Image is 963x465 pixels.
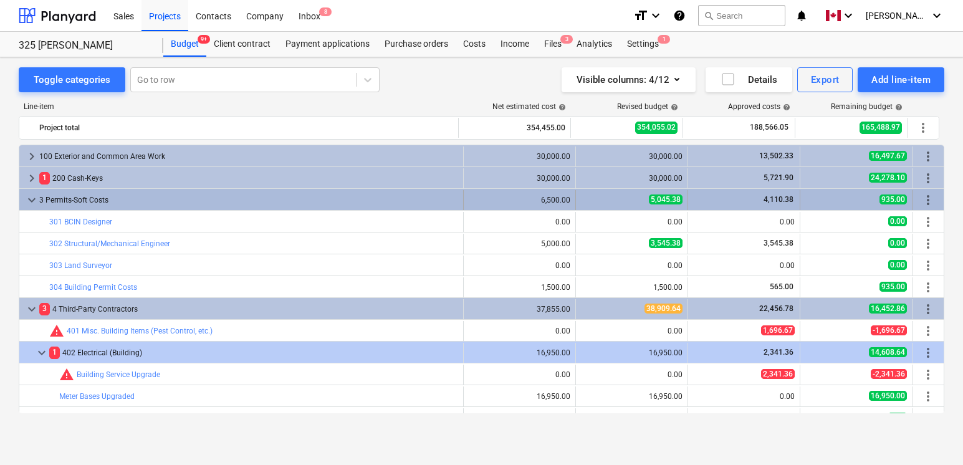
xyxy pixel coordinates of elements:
[456,32,493,57] a: Costs
[831,102,903,111] div: Remaining budget
[581,218,683,226] div: 0.00
[581,370,683,379] div: 0.00
[888,260,907,270] span: 0.00
[704,11,714,21] span: search
[163,32,206,57] div: Budget
[469,152,570,161] div: 30,000.00
[668,103,678,111] span: help
[49,343,458,363] div: 402 Electrical (Building)
[929,8,944,23] i: keyboard_arrow_down
[762,348,795,357] span: 2,341.36
[198,35,210,44] span: 9+
[581,174,683,183] div: 30,000.00
[888,413,907,423] span: 0.00
[560,35,573,44] span: 3
[879,194,907,204] span: 935.00
[49,283,137,292] a: 304 Building Permit Costs
[869,391,907,401] span: 16,950.00
[811,72,840,88] div: Export
[649,238,683,248] span: 3,545.38
[39,190,458,210] div: 3 Permits-Soft Costs
[39,118,453,138] div: Project total
[879,282,907,292] span: 935.00
[34,72,110,88] div: Toggle categories
[469,174,570,183] div: 30,000.00
[797,67,853,92] button: Export
[860,122,902,133] span: 165,488.97
[562,67,696,92] button: Visible columns:4/12
[39,172,50,184] span: 1
[49,347,60,358] span: 1
[762,173,795,182] span: 5,721.90
[581,392,683,401] div: 16,950.00
[492,102,566,111] div: Net estimated cost
[633,8,648,23] i: format_size
[49,218,112,226] a: 301 BCIN Designer
[921,149,936,164] span: More actions
[921,367,936,382] span: More actions
[469,196,570,204] div: 6,500.00
[921,302,936,317] span: More actions
[658,35,670,44] span: 1
[581,152,683,161] div: 30,000.00
[901,405,963,465] iframe: Chat Widget
[644,304,683,314] span: 38,909.64
[761,369,795,379] span: 2,341.36
[921,389,936,404] span: More actions
[728,102,790,111] div: Approved costs
[39,299,458,319] div: 4 Third-Party Contractors
[698,5,785,26] button: Search
[469,218,570,226] div: 0.00
[780,103,790,111] span: help
[921,193,936,208] span: More actions
[693,392,795,401] div: 0.00
[77,370,160,379] a: Building Service Upgrade
[469,348,570,357] div: 16,950.00
[921,280,936,295] span: More actions
[469,305,570,314] div: 37,855.00
[866,11,928,21] span: [PERSON_NAME]
[24,193,39,208] span: keyboard_arrow_down
[493,32,537,57] a: Income
[871,369,907,379] span: -2,341.36
[24,171,39,186] span: keyboard_arrow_right
[278,32,377,57] div: Payment applications
[24,302,39,317] span: keyboard_arrow_down
[67,327,213,335] a: 401 Misc. Building Items (Pest Control, etc.)
[841,8,856,23] i: keyboard_arrow_down
[762,239,795,247] span: 3,545.38
[569,32,620,57] a: Analytics
[377,32,456,57] div: Purchase orders
[39,146,458,166] div: 100 Exterior and Common Area Work
[871,72,931,88] div: Add line-item
[537,32,569,57] a: Files3
[649,194,683,204] span: 5,045.38
[49,239,170,248] a: 302 Structural/Mechanical Engineer
[469,370,570,379] div: 0.00
[921,345,936,360] span: More actions
[871,325,907,335] span: -1,696.67
[761,325,795,335] span: 1,696.67
[758,151,795,160] span: 13,502.33
[19,39,148,52] div: 325 [PERSON_NAME]
[464,118,565,138] div: 354,455.00
[648,8,663,23] i: keyboard_arrow_down
[620,32,666,57] a: Settings1
[581,283,683,292] div: 1,500.00
[577,72,681,88] div: Visible columns : 4/12
[673,8,686,23] i: Knowledge base
[581,327,683,335] div: 0.00
[916,120,931,135] span: More actions
[921,236,936,251] span: More actions
[34,345,49,360] span: keyboard_arrow_down
[319,7,332,16] span: 8
[163,32,206,57] a: Budget9+
[635,122,678,133] span: 354,055.02
[537,32,569,57] div: Files
[858,67,944,92] button: Add line-item
[206,32,278,57] div: Client contract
